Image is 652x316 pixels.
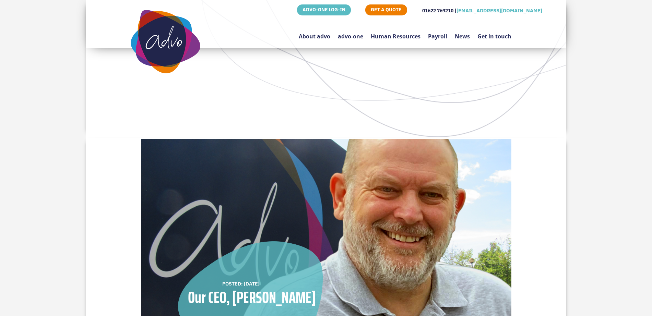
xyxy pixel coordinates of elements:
div: POSTED: [DATE] [222,280,315,288]
a: Human Resources [371,17,420,49]
a: Get in touch [477,17,511,49]
a: About advo [299,17,330,49]
a: advo-one [338,17,363,49]
a: ADVO-ONE LOG-IN [297,4,351,15]
a: Payroll [428,17,447,49]
a: News [455,17,470,49]
span: 01622 769210 | [422,8,457,14]
a: [EMAIL_ADDRESS][DOMAIN_NAME] [457,7,542,14]
div: Our CEO, [PERSON_NAME] [178,289,326,306]
a: GET A QUOTE [365,4,407,15]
